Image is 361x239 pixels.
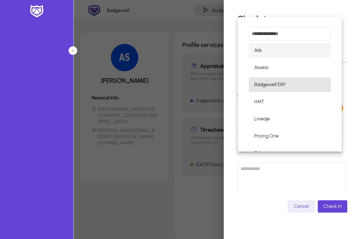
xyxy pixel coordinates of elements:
[254,81,286,89] span: Badgewell ERP
[254,149,277,157] span: Talent Hub
[249,146,331,160] mat-option: Talent Hub
[249,27,331,40] input: dropdown search
[249,60,331,75] mat-option: Assess
[254,63,268,72] span: Assess
[249,129,331,143] mat-option: Pricing One
[254,132,279,140] span: Pricing One
[249,95,331,109] mat-option: HMT
[254,98,264,106] span: HMT
[249,77,331,92] mat-option: Badgewell ERP
[254,46,262,55] span: Ads
[254,115,270,123] span: Lineaje
[249,43,331,58] mat-option: Ads
[249,112,331,126] mat-option: Lineaje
